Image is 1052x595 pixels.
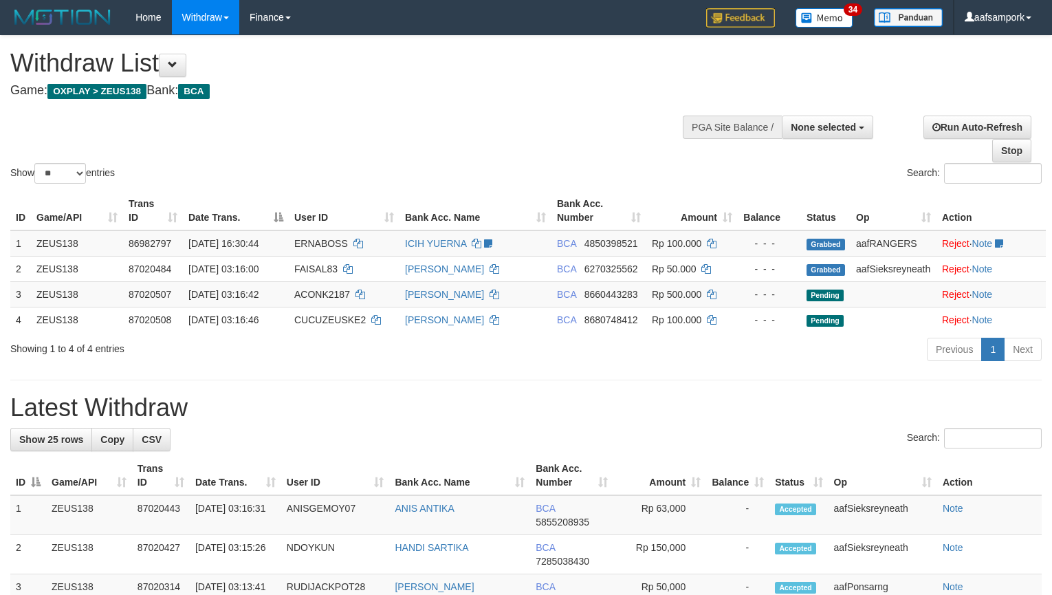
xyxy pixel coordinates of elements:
a: Reject [942,289,969,300]
span: [DATE] 03:16:00 [188,263,259,274]
span: FAISAL83 [294,263,338,274]
th: Date Trans.: activate to sort column ascending [190,456,281,495]
a: Note [972,314,993,325]
th: ID [10,191,31,230]
td: - [706,495,769,535]
a: Reject [942,314,969,325]
th: Status: activate to sort column ascending [769,456,828,495]
td: 4 [10,307,31,332]
a: [PERSON_NAME] [405,314,484,325]
a: Copy [91,428,133,451]
a: Previous [927,338,982,361]
a: [PERSON_NAME] [395,581,474,592]
span: Accepted [775,504,816,515]
td: - [706,535,769,574]
span: [DATE] 16:30:44 [188,238,259,249]
td: NDOYKUN [281,535,390,574]
span: 87020507 [129,289,171,300]
span: Pending [807,315,844,327]
span: 86982797 [129,238,171,249]
a: 1 [981,338,1005,361]
span: Copy 5855208935 to clipboard [536,517,589,528]
span: BCA [536,503,555,514]
td: 3 [10,281,31,307]
a: Note [943,581,963,592]
span: Rp 100.000 [652,314,701,325]
img: panduan.png [874,8,943,27]
th: Action [937,456,1042,495]
th: Trans ID: activate to sort column ascending [132,456,190,495]
span: Copy 4850398521 to clipboard [584,238,638,249]
label: Search: [907,428,1042,448]
img: Feedback.jpg [706,8,775,28]
span: Rp 500.000 [652,289,701,300]
a: Show 25 rows [10,428,92,451]
th: Date Trans.: activate to sort column descending [183,191,289,230]
button: None selected [782,116,873,139]
span: Copy [100,434,124,445]
td: · [936,256,1046,281]
span: BCA [178,84,209,99]
td: · [936,281,1046,307]
th: User ID: activate to sort column ascending [289,191,399,230]
td: [DATE] 03:15:26 [190,535,281,574]
div: Showing 1 to 4 of 4 entries [10,336,428,356]
td: 87020427 [132,535,190,574]
span: Accepted [775,543,816,554]
span: 87020484 [129,263,171,274]
input: Search: [944,428,1042,448]
a: [PERSON_NAME] [405,289,484,300]
th: Op: activate to sort column ascending [829,456,937,495]
th: Bank Acc. Number: activate to sort column ascending [551,191,646,230]
th: Bank Acc. Name: activate to sort column ascending [399,191,551,230]
span: CUCUZEUSKE2 [294,314,366,325]
div: - - - [743,288,796,301]
th: Op: activate to sort column ascending [851,191,936,230]
span: BCA [557,238,576,249]
td: 2 [10,256,31,281]
th: Trans ID: activate to sort column ascending [123,191,183,230]
span: Show 25 rows [19,434,83,445]
a: Note [972,238,993,249]
a: Reject [942,263,969,274]
div: - - - [743,262,796,276]
td: · [936,230,1046,257]
th: Action [936,191,1046,230]
a: Stop [992,139,1031,162]
th: Game/API: activate to sort column ascending [31,191,123,230]
a: ANIS ANTIKA [395,503,454,514]
th: Status [801,191,851,230]
a: Note [972,289,993,300]
span: OXPLAY > ZEUS138 [47,84,146,99]
span: Copy 8660443283 to clipboard [584,289,638,300]
div: - - - [743,313,796,327]
td: aafSieksreyneath [851,256,936,281]
span: [DATE] 03:16:42 [188,289,259,300]
td: aafSieksreyneath [829,495,937,535]
h4: Game: Bank: [10,84,688,98]
td: ZEUS138 [46,495,132,535]
td: ZEUS138 [31,230,123,257]
a: Run Auto-Refresh [923,116,1031,139]
th: Bank Acc. Name: activate to sort column ascending [389,456,530,495]
span: ACONK2187 [294,289,350,300]
a: Next [1004,338,1042,361]
span: None selected [791,122,856,133]
a: Note [943,503,963,514]
td: ANISGEMOY07 [281,495,390,535]
span: 34 [844,3,862,16]
h1: Latest Withdraw [10,394,1042,422]
th: Bank Acc. Number: activate to sort column ascending [530,456,613,495]
div: - - - [743,237,796,250]
a: Note [943,542,963,553]
a: [PERSON_NAME] [405,263,484,274]
span: BCA [557,263,576,274]
img: MOTION_logo.png [10,7,115,28]
td: ZEUS138 [31,256,123,281]
span: ERNABOSS [294,238,348,249]
td: 87020443 [132,495,190,535]
h1: Withdraw List [10,50,688,77]
td: ZEUS138 [31,307,123,332]
a: ICIH YUERNA [405,238,466,249]
label: Show entries [10,163,115,184]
